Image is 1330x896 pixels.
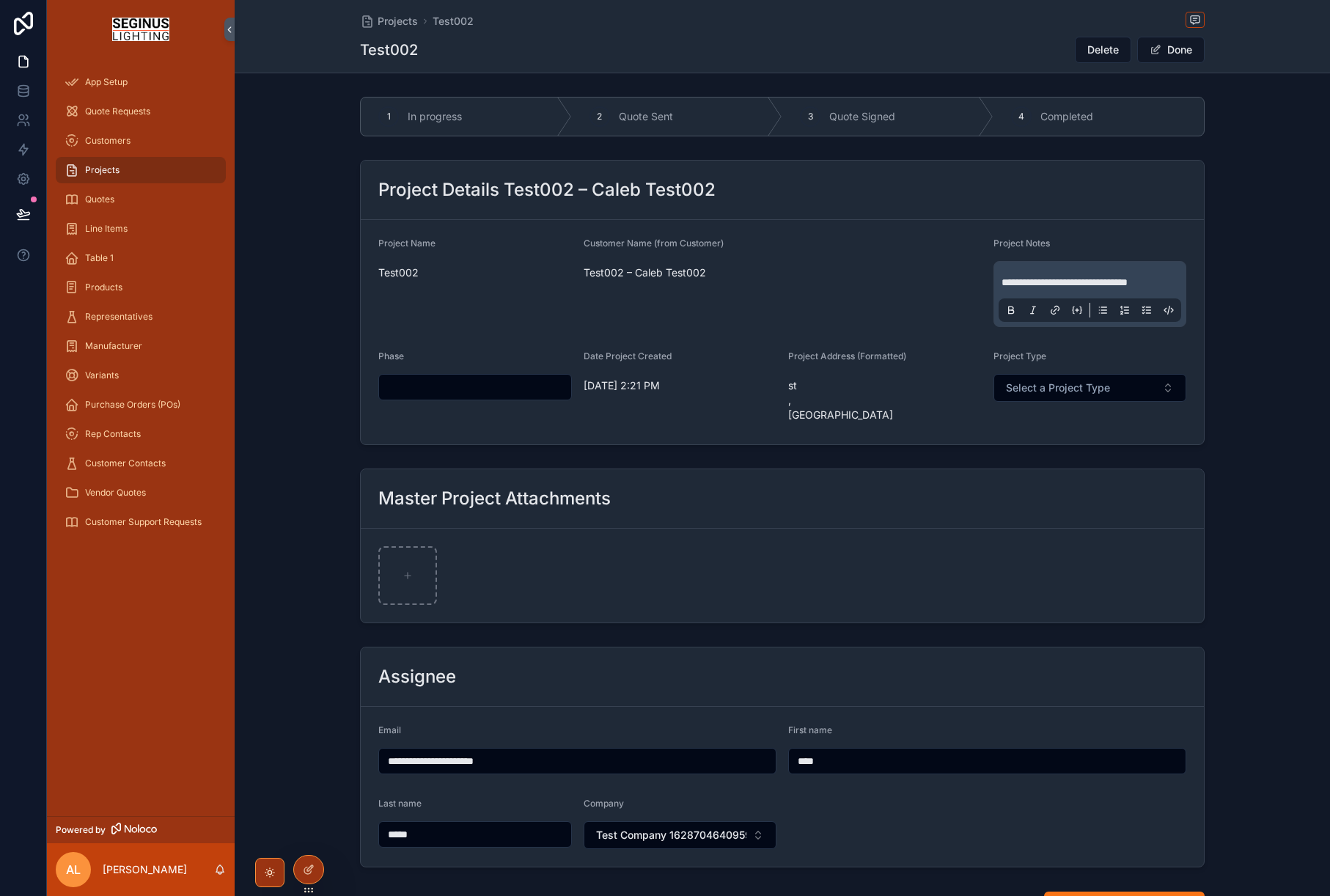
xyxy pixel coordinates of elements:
[619,109,673,124] span: Quote Sent
[378,724,401,735] span: Email
[1137,37,1205,63] button: Done
[85,76,128,88] span: App Setup
[378,665,456,688] h2: Assignee
[584,265,982,280] span: Test002 – Caleb Test002
[387,111,391,122] span: 1
[408,109,462,124] span: In progress
[85,428,141,440] span: Rep Contacts
[596,828,747,842] span: Test Company 1628704640959
[85,194,114,205] span: Quotes
[1040,109,1093,124] span: Completed
[47,816,235,843] a: Powered by
[378,238,436,249] span: Project Name
[433,14,474,29] a: Test002
[56,69,226,95] a: App Setup
[56,480,226,506] a: Vendor Quotes
[1075,37,1131,63] button: Delete
[85,252,114,264] span: Table 1
[788,378,982,422] span: st , [GEOGRAPHIC_DATA]
[584,350,672,361] span: Date Project Created
[66,861,81,878] span: AL
[584,238,724,249] span: Customer Name (from Customer)
[85,370,119,381] span: Variants
[56,245,226,271] a: Table 1
[56,450,226,477] a: Customer Contacts
[85,135,131,147] span: Customers
[378,798,422,809] span: Last name
[597,111,602,122] span: 2
[56,128,226,154] a: Customers
[85,164,120,176] span: Projects
[85,458,166,469] span: Customer Contacts
[993,350,1046,361] span: Project Type
[103,862,187,877] p: [PERSON_NAME]
[56,824,106,836] span: Powered by
[112,18,169,41] img: App logo
[378,14,418,29] span: Projects
[829,109,895,124] span: Quote Signed
[56,157,226,183] a: Projects
[1006,381,1110,395] span: Select a Project Type
[85,311,153,323] span: Representatives
[360,40,418,60] h1: Test002
[56,304,226,330] a: Representatives
[788,350,906,361] span: Project Address (Formatted)
[56,333,226,359] a: Manufacturer
[56,98,226,125] a: Quote Requests
[56,186,226,213] a: Quotes
[56,362,226,389] a: Variants
[56,274,226,301] a: Products
[85,399,180,411] span: Purchase Orders (POs)
[378,487,611,510] h2: Master Project Attachments
[378,350,404,361] span: Phase
[85,223,128,235] span: Line Items
[85,340,142,352] span: Manufacturer
[56,421,226,447] a: Rep Contacts
[993,374,1187,402] button: Select Button
[378,265,572,280] span: Test002
[56,509,226,535] a: Customer Support Requests
[788,724,832,735] span: First name
[1087,43,1119,57] span: Delete
[584,821,777,849] button: Select Button
[1018,111,1024,122] span: 4
[808,111,813,122] span: 3
[47,59,235,554] div: scrollable content
[56,216,226,242] a: Line Items
[360,14,418,29] a: Projects
[85,487,146,499] span: Vendor Quotes
[584,798,624,809] span: Company
[993,238,1050,249] span: Project Notes
[85,516,202,528] span: Customer Support Requests
[85,106,150,117] span: Quote Requests
[378,178,716,202] h2: Project Details Test002 – Caleb Test002
[85,282,122,293] span: Products
[56,392,226,418] a: Purchase Orders (POs)
[584,378,777,393] span: [DATE] 2:21 PM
